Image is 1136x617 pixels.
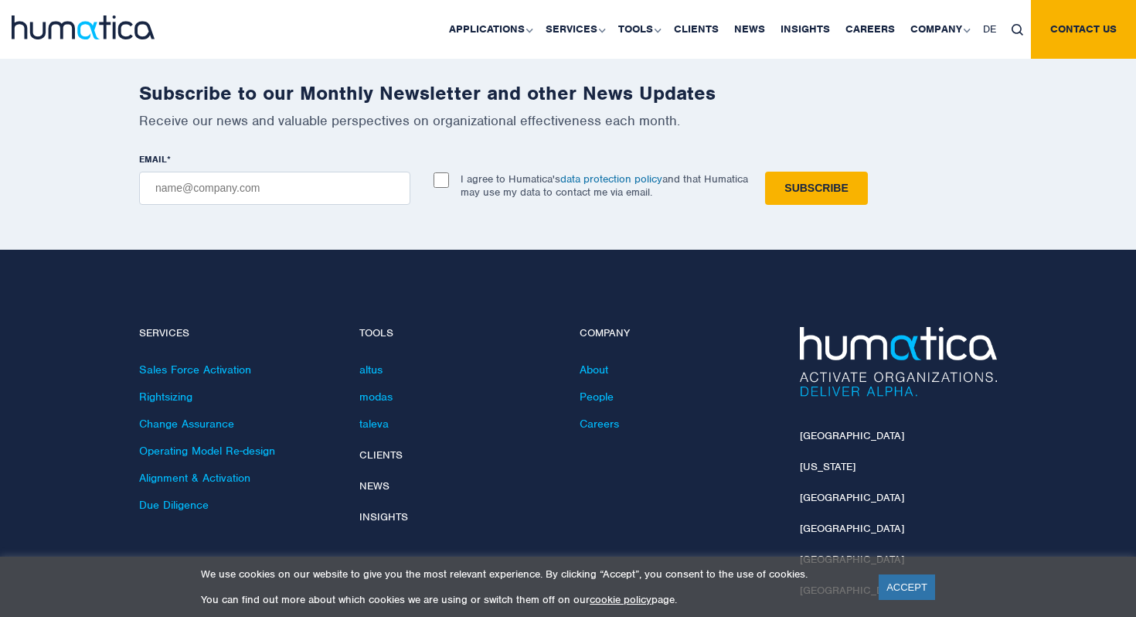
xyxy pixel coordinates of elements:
a: Insights [359,510,408,523]
a: News [359,479,389,493]
input: Subscribe [765,172,867,205]
p: You can find out more about which cookies we are using or switch them off on our page. [201,593,859,606]
a: [GEOGRAPHIC_DATA] [800,553,904,566]
a: data protection policy [560,172,662,186]
a: [GEOGRAPHIC_DATA] [800,491,904,504]
input: I agree to Humatica'sdata protection policyand that Humatica may use my data to contact me via em... [434,172,449,188]
p: I agree to Humatica's and that Humatica may use my data to contact me via email. [461,172,748,199]
a: [GEOGRAPHIC_DATA] [800,522,904,535]
a: altus [359,363,383,377]
img: search_icon [1012,24,1023,36]
a: Careers [580,417,619,431]
a: Due Diligence [139,498,209,512]
img: Humatica [800,327,997,397]
p: We use cookies on our website to give you the most relevant experience. By clicking “Accept”, you... [201,568,859,581]
a: People [580,390,614,404]
a: Rightsizing [139,390,192,404]
h2: Subscribe to our Monthly Newsletter and other News Updates [139,81,997,105]
input: name@company.com [139,172,410,205]
a: taleva [359,417,389,431]
h4: Tools [359,327,556,340]
a: [US_STATE] [800,460,855,473]
a: cookie policy [590,593,651,606]
h4: Company [580,327,777,340]
a: Sales Force Activation [139,363,251,377]
a: About [580,363,608,377]
a: ACCEPT [879,574,935,600]
a: Alignment & Activation [139,471,250,485]
img: logo [12,15,155,39]
a: Operating Model Re-design [139,444,275,458]
p: Receive our news and valuable perspectives on organizational effectiveness each month. [139,112,997,129]
span: DE [983,22,996,36]
a: [GEOGRAPHIC_DATA] [800,429,904,442]
a: modas [359,390,393,404]
a: Clients [359,448,403,462]
span: EMAIL [139,153,167,165]
a: Change Assurance [139,417,234,431]
h4: Services [139,327,336,340]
